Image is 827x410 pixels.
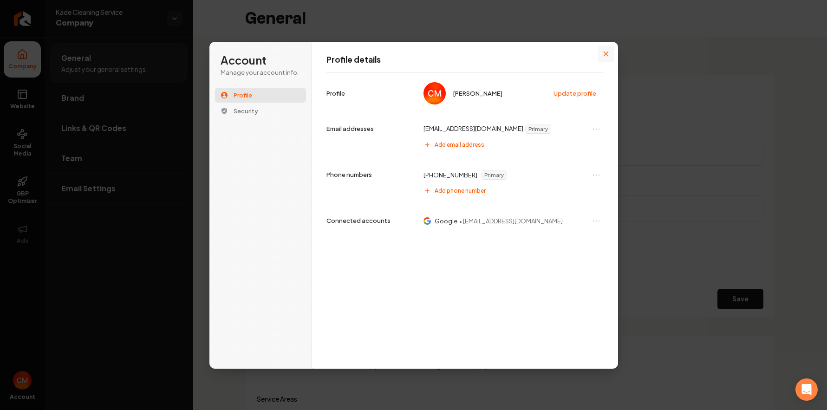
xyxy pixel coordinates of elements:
span: Primary [482,171,507,179]
span: Profile [234,91,252,99]
button: Open menu [591,215,602,227]
p: Profile [326,89,345,98]
p: Phone numbers [326,170,372,179]
button: Open menu [591,124,602,135]
h1: Account [221,53,300,68]
span: Add phone number [435,187,486,195]
button: Open menu [591,169,602,181]
p: Manage your account info. [221,68,300,77]
button: Add email address [419,137,603,152]
button: Add phone number [419,183,603,198]
div: Open Intercom Messenger [795,378,818,401]
p: Email addresses [326,124,374,133]
button: Close modal [598,46,614,62]
p: Google [435,217,457,225]
img: Google [423,217,431,225]
p: [PHONE_NUMBER] [423,171,477,179]
p: Connected accounts [326,216,391,225]
span: Primary [526,125,551,133]
h1: Profile details [326,54,604,65]
span: Add email address [435,141,484,149]
span: [PERSON_NAME] [453,89,502,98]
span: Security [234,107,258,115]
p: [EMAIL_ADDRESS][DOMAIN_NAME] [423,124,523,134]
img: Cindy Moran [423,82,446,104]
button: Security [215,104,306,118]
button: Profile [215,88,306,103]
span: • [EMAIL_ADDRESS][DOMAIN_NAME] [459,217,563,225]
button: Update profile [549,86,602,100]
